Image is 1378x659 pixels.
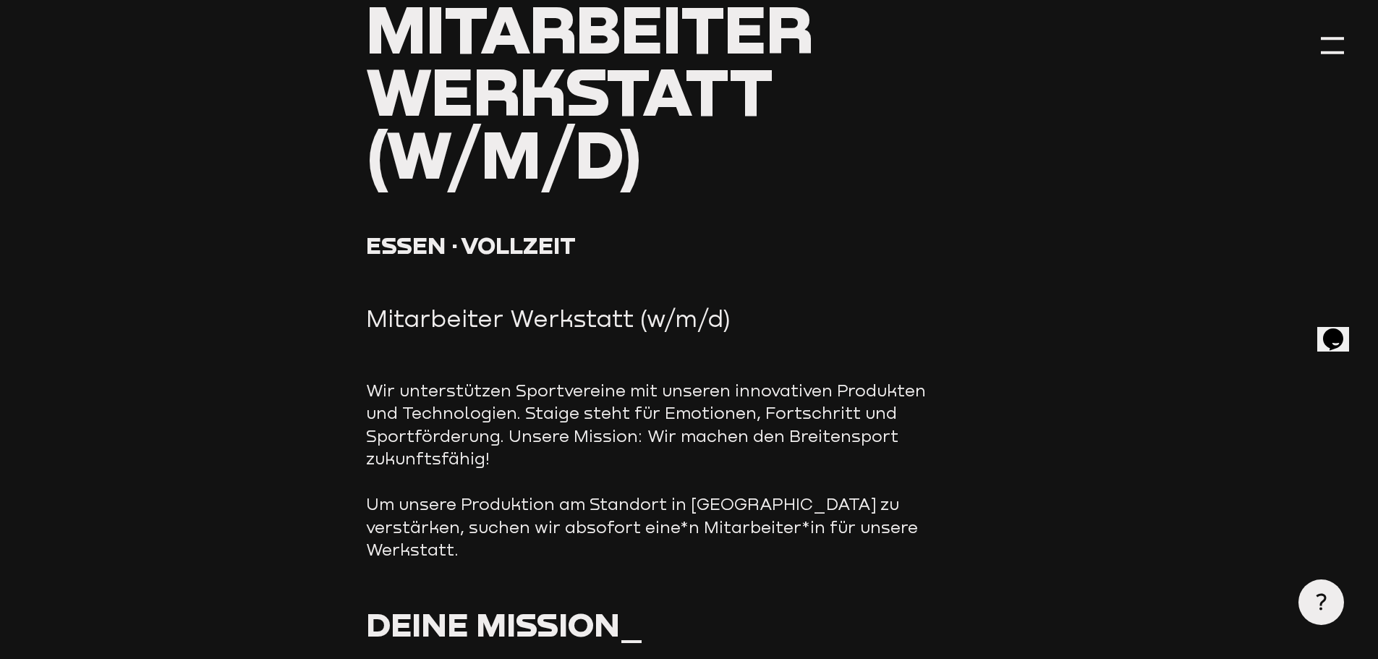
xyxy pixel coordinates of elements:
span: Wir unterstützen Sportvereine mit unseren innovativen Produkten und Technologien. Staige steht fü... [366,380,926,469]
span: sofort eine*n Mitarbeiter*in für unsere Werkstatt. [366,517,918,560]
p: Mitarbeiter Werkstatt (w/m/d) [366,305,1012,333]
span: Deine Mission_ [366,604,643,644]
iframe: chat widget [1317,308,1364,352]
span: Essen · Vollzeit [366,231,576,259]
span: Um unsere Produktion am Standort in [GEOGRAPHIC_DATA] zu verstärken, suchen wir ab [366,494,899,537]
